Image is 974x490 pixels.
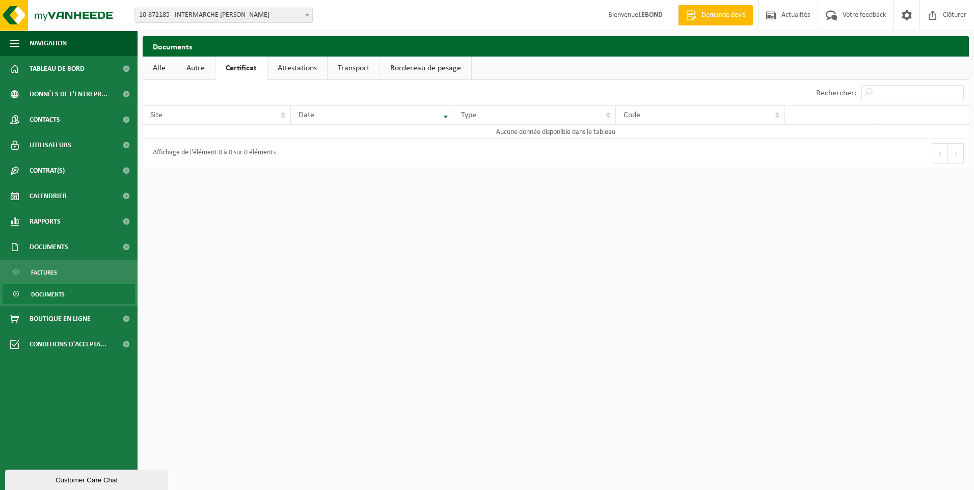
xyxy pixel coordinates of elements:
[30,132,71,158] span: Utilisateurs
[30,81,107,107] span: Données de l'entrepr...
[150,111,163,119] span: Site
[143,125,969,139] td: Aucune donnée disponible dans le tableau
[638,11,663,19] strong: LEBOND
[328,57,380,80] a: Transport
[143,57,176,80] a: Alle
[624,111,640,119] span: Code
[30,332,106,357] span: Conditions d'accepta...
[30,56,85,81] span: Tableau de bord
[30,209,61,234] span: Rapports
[3,284,135,304] a: Documents
[699,10,748,20] span: Demande devis
[3,262,135,282] a: Factures
[31,263,57,282] span: Factures
[135,8,312,22] span: 10-872185 - INTERMARCHE MARCONNELLE - MARCONNELLE
[299,111,314,119] span: Date
[30,107,60,132] span: Contacts
[380,57,471,80] a: Bordereau de pesage
[134,8,313,23] span: 10-872185 - INTERMARCHE MARCONNELLE - MARCONNELLE
[816,89,856,97] label: Rechercher:
[215,57,267,80] a: Certificat
[267,57,327,80] a: Attestations
[143,36,969,56] h2: Documents
[461,111,476,119] span: Type
[31,285,65,304] span: Documents
[148,144,276,162] div: Affichage de l'élément 0 à 0 sur 0 éléments
[176,57,215,80] a: Autre
[30,31,67,56] span: Navigation
[5,468,170,490] iframe: chat widget
[678,5,753,25] a: Demande devis
[30,183,67,209] span: Calendrier
[932,143,948,164] button: Previous
[948,143,964,164] button: Next
[30,234,68,260] span: Documents
[30,158,65,183] span: Contrat(s)
[30,306,91,332] span: Boutique en ligne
